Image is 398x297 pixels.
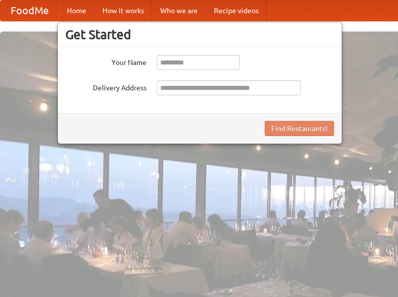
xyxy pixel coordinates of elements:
[59,1,94,21] a: Home
[1,1,59,21] a: FoodMe
[206,1,267,21] a: Recipe videos
[65,55,147,68] label: Your Name
[152,1,206,21] a: Who we are
[94,1,152,21] a: How it works
[65,27,334,42] h3: Get Started
[65,80,147,93] label: Delivery Address
[265,121,334,136] button: Find Restaurants!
